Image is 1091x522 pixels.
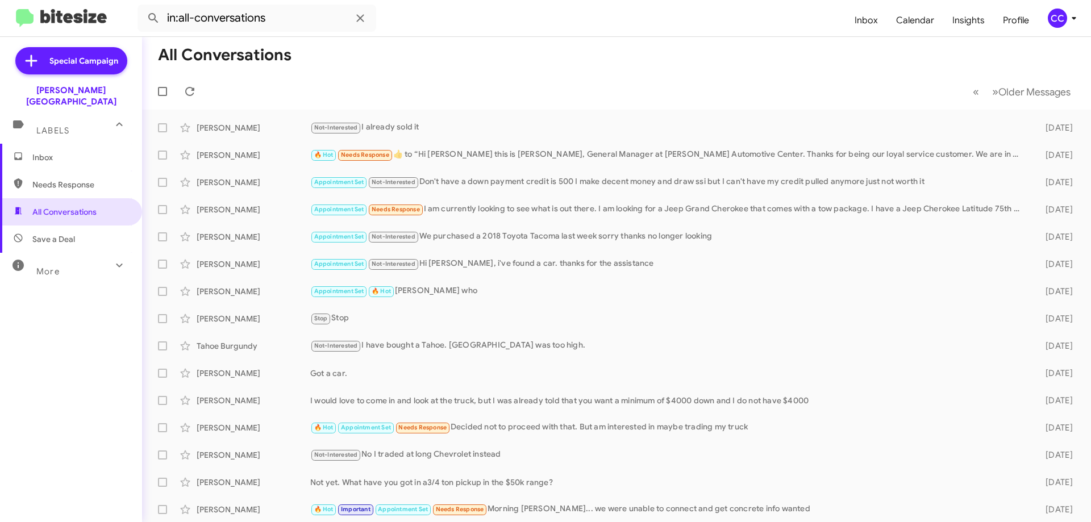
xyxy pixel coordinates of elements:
[341,424,391,431] span: Appointment Set
[314,178,364,186] span: Appointment Set
[973,85,979,99] span: «
[372,206,420,213] span: Needs Response
[1027,368,1082,379] div: [DATE]
[138,5,376,32] input: Search
[998,86,1071,98] span: Older Messages
[197,231,310,243] div: [PERSON_NAME]
[1027,286,1082,297] div: [DATE]
[985,80,1077,103] button: Next
[158,46,292,64] h1: All Conversations
[341,151,389,158] span: Needs Response
[310,339,1027,352] div: I have bought a Tahoe. [GEOGRAPHIC_DATA] was too high.
[310,421,1027,434] div: Decided not to proceed with that. But am interested in maybe trading my truck
[1027,477,1082,488] div: [DATE]
[372,178,415,186] span: Not-Interested
[49,55,118,66] span: Special Campaign
[310,257,1027,270] div: Hi [PERSON_NAME], i've found a car. thanks for the assistance
[197,504,310,515] div: [PERSON_NAME]
[197,204,310,215] div: [PERSON_NAME]
[32,233,75,245] span: Save a Deal
[372,260,415,268] span: Not-Interested
[314,506,334,513] span: 🔥 Hot
[310,148,1027,161] div: ​👍​ to “ Hi [PERSON_NAME] this is [PERSON_NAME], General Manager at [PERSON_NAME] Automotive Cent...
[1038,9,1078,28] button: CC
[310,368,1027,379] div: Got a car.
[36,126,69,136] span: Labels
[846,4,887,37] a: Inbox
[1027,204,1082,215] div: [DATE]
[310,395,1027,406] div: I would love to come in and look at the truck, but I was already told that you want a minimum of ...
[1027,122,1082,133] div: [DATE]
[310,285,1027,298] div: [PERSON_NAME] who
[1027,340,1082,352] div: [DATE]
[197,177,310,188] div: [PERSON_NAME]
[1027,449,1082,461] div: [DATE]
[197,449,310,461] div: [PERSON_NAME]
[341,506,370,513] span: Important
[197,340,310,352] div: Tahoe Burgundy
[372,233,415,240] span: Not-Interested
[314,260,364,268] span: Appointment Set
[1027,231,1082,243] div: [DATE]
[36,266,60,277] span: More
[314,206,364,213] span: Appointment Set
[314,424,334,431] span: 🔥 Hot
[310,203,1027,216] div: I am currently looking to see what is out there. I am looking for a Jeep Grand Cherokee that come...
[887,4,943,37] a: Calendar
[32,206,97,218] span: All Conversations
[992,85,998,99] span: »
[310,477,1027,488] div: Not yet. What have you got in a3/4 ton pickup in the $50k range?
[314,124,358,131] span: Not-Interested
[1027,177,1082,188] div: [DATE]
[310,230,1027,243] div: We purchased a 2018 Toyota Tacoma last week sorry thanks no longer looking
[197,477,310,488] div: [PERSON_NAME]
[1027,149,1082,161] div: [DATE]
[310,176,1027,189] div: Don't have a down payment credit is 500 I make decent money and draw ssi but I can't have my cred...
[15,47,127,74] a: Special Campaign
[197,122,310,133] div: [PERSON_NAME]
[32,152,129,163] span: Inbox
[943,4,994,37] a: Insights
[314,287,364,295] span: Appointment Set
[310,448,1027,461] div: No I traded at long Chevrolet instead
[197,258,310,270] div: [PERSON_NAME]
[378,506,428,513] span: Appointment Set
[1027,395,1082,406] div: [DATE]
[314,451,358,458] span: Not-Interested
[310,312,1027,325] div: Stop
[314,233,364,240] span: Appointment Set
[994,4,1038,37] a: Profile
[314,342,358,349] span: Not-Interested
[1027,422,1082,433] div: [DATE]
[310,503,1027,516] div: Morning [PERSON_NAME]... we were unable to connect and get concrete info wanted
[436,506,484,513] span: Needs Response
[197,368,310,379] div: [PERSON_NAME]
[32,179,129,190] span: Needs Response
[197,286,310,297] div: [PERSON_NAME]
[314,151,334,158] span: 🔥 Hot
[1027,504,1082,515] div: [DATE]
[197,395,310,406] div: [PERSON_NAME]
[967,80,1077,103] nav: Page navigation example
[966,80,986,103] button: Previous
[1048,9,1067,28] div: CC
[1027,313,1082,324] div: [DATE]
[197,149,310,161] div: [PERSON_NAME]
[310,121,1027,134] div: I already sold it
[398,424,447,431] span: Needs Response
[197,422,310,433] div: [PERSON_NAME]
[197,313,310,324] div: [PERSON_NAME]
[314,315,328,322] span: Stop
[372,287,391,295] span: 🔥 Hot
[1027,258,1082,270] div: [DATE]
